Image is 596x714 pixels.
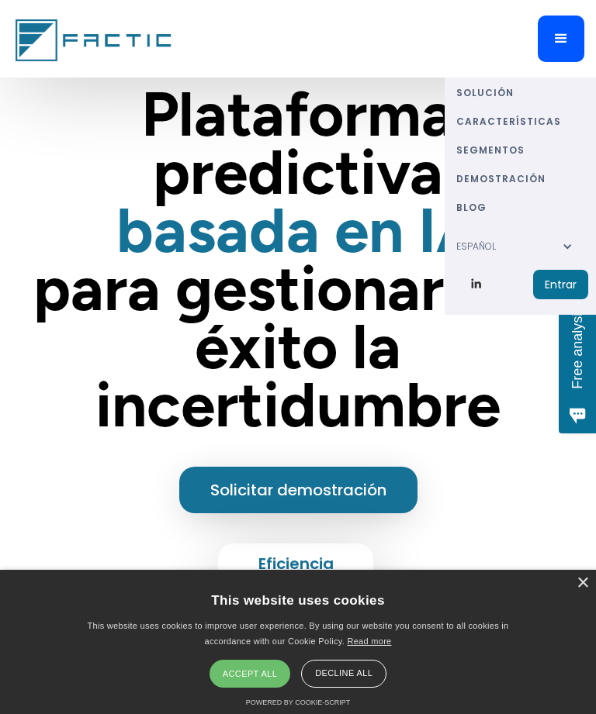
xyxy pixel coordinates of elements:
[211,581,385,619] div: This website uses cookies
[456,78,588,106] a: Solución
[88,621,509,646] span: This website uses cookies to improve user experience. By using our website you consent to all coo...
[538,16,584,62] div: menu
[210,660,290,688] div: Accept all
[456,135,588,164] a: segmentos
[577,578,588,589] div: ×
[301,660,386,688] div: Decline all
[456,106,588,135] a: características
[347,636,391,646] a: Read more
[533,270,588,299] a: Entrar
[246,698,350,706] a: Powered by cookie-script
[456,221,588,270] div: ESPAÑOL
[456,239,561,254] div: ESPAÑOL
[456,164,588,192] a: dEMOstración
[456,192,588,221] a: BLOG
